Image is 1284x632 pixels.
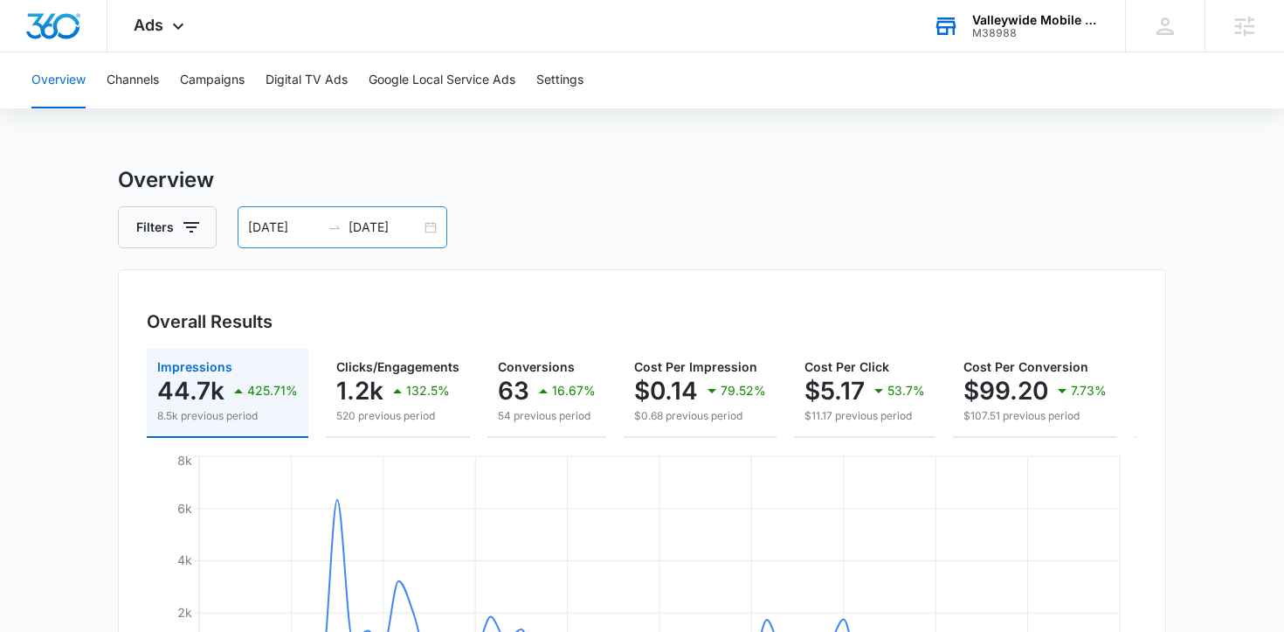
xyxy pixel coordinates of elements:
button: Filters [118,206,217,248]
h3: Overview [118,164,1166,196]
p: 53.7% [887,385,925,397]
p: 1.2k [336,377,383,405]
button: Campaigns [180,52,245,108]
tspan: 4k [177,552,192,567]
button: Settings [536,52,583,108]
button: Overview [31,52,86,108]
tspan: 6k [177,501,192,516]
span: swap-right [328,220,342,234]
span: Ads [134,16,163,34]
h3: Overall Results [147,309,273,335]
span: Cost Per Click [804,359,889,374]
p: 54 previous period [498,408,596,424]
button: Channels [107,52,159,108]
span: Impressions [157,359,232,374]
span: Clicks/Engagements [336,359,459,374]
p: $5.17 [804,377,865,405]
p: 132.5% [406,385,450,397]
p: 79.52% [721,385,766,397]
p: 44.7k [157,377,224,405]
div: account name [972,13,1100,27]
p: 520 previous period [336,408,459,424]
p: $0.14 [634,377,698,405]
button: Digital TV Ads [266,52,348,108]
span: Cost Per Conversion [963,359,1088,374]
p: 16.67% [552,385,596,397]
span: to [328,220,342,234]
p: 63 [498,377,529,405]
p: 7.73% [1071,385,1107,397]
input: End date [349,218,421,237]
span: Cost Per Impression [634,359,757,374]
tspan: 2k [177,605,192,620]
p: $11.17 previous period [804,408,925,424]
p: $99.20 [963,377,1048,405]
p: 425.71% [247,385,298,397]
input: Start date [248,218,321,237]
div: account id [972,27,1100,39]
p: $107.51 previous period [963,408,1107,424]
p: 8.5k previous period [157,408,298,424]
p: $0.68 previous period [634,408,766,424]
span: Conversions [498,359,575,374]
tspan: 8k [177,453,192,468]
button: Google Local Service Ads [369,52,515,108]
